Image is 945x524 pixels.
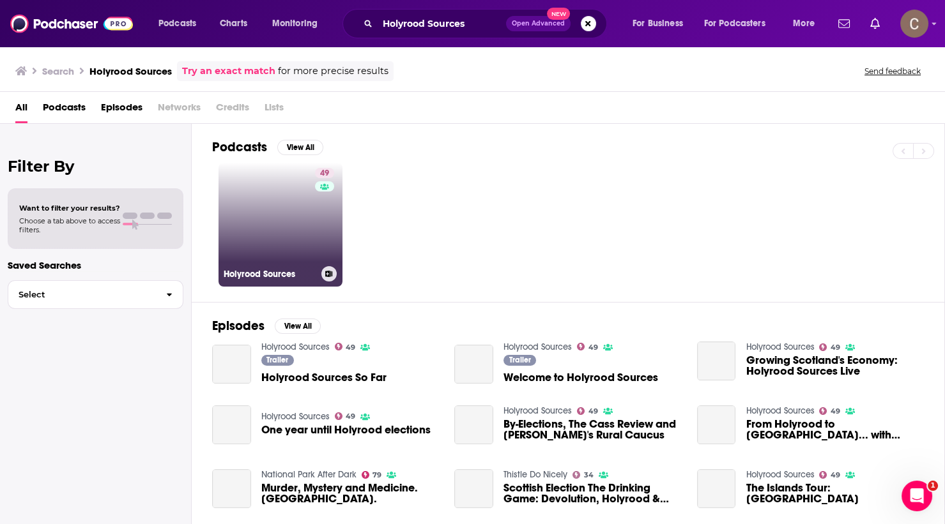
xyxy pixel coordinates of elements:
span: Credits [216,97,249,123]
a: 49 [819,407,840,415]
a: 49 [335,412,356,420]
button: Send feedback [861,66,925,77]
button: open menu [696,13,784,34]
a: EpisodesView All [212,318,321,334]
a: One year until Holyrood elections [261,424,431,435]
div: Search podcasts, credits, & more... [355,9,619,38]
a: Holyrood Sources [746,405,814,416]
a: All [15,97,27,123]
span: Choose a tab above to access filters. [19,216,120,234]
a: Murder, Mystery and Medicine. Holyrood Royal Park. [212,469,251,508]
h3: Holyrood Sources [89,65,172,77]
a: 34 [572,471,594,479]
a: 79 [362,471,382,479]
h3: Search [42,65,74,77]
a: Murder, Mystery and Medicine. Holyrood Royal Park. [261,483,440,504]
span: Monitoring [272,15,318,33]
a: Holyrood Sources So Far [261,372,387,383]
a: The Islands Tour: Stornoway [746,483,924,504]
img: User Profile [900,10,928,38]
a: Holyrood Sources [261,411,330,422]
h2: Episodes [212,318,265,334]
h2: Filter By [8,157,183,176]
a: From Holyrood to Westminster... with John Lamont [746,419,924,440]
a: By-Elections, The Cass Review and Holyrood's Rural Caucus [503,419,682,440]
a: By-Elections, The Cass Review and Holyrood's Rural Caucus [454,405,493,444]
span: For Business [633,15,683,33]
a: One year until Holyrood elections [212,405,251,444]
button: open menu [263,13,334,34]
a: Scottish Election The Drinking Game: Devolution, Holyrood & Independence [454,469,493,508]
a: 49Holyrood Sources [219,163,342,287]
a: The Islands Tour: Stornoway [697,469,736,508]
a: 49 [577,407,598,415]
span: 49 [831,408,840,414]
span: 49 [588,345,598,350]
span: 1 [928,481,938,491]
a: Try an exact match [182,64,275,79]
span: 49 [831,345,840,350]
button: open menu [624,13,699,34]
button: View All [275,318,321,334]
img: Podchaser - Follow, Share and Rate Podcasts [10,11,133,36]
button: Show profile menu [900,10,928,38]
button: open menu [784,13,831,34]
span: Select [8,290,156,299]
a: Holyrood Sources [503,405,572,416]
span: Logged in as clay.bolton [900,10,928,38]
span: Lists [265,97,284,123]
span: 49 [831,472,840,478]
span: Charts [220,15,247,33]
a: National Park After Dark [261,469,357,480]
span: 49 [320,167,329,180]
span: 34 [584,472,594,478]
span: Trailer [509,356,531,364]
span: Podcasts [158,15,196,33]
a: 49 [315,168,334,178]
span: 49 [346,345,355,350]
button: open menu [150,13,213,34]
a: Holyrood Sources [746,469,814,480]
a: Growing Scotland's Economy: Holyrood Sources Live [746,355,924,377]
a: 49 [819,343,840,351]
span: 79 [373,472,381,478]
input: Search podcasts, credits, & more... [378,13,506,34]
a: Charts [211,13,255,34]
span: For Podcasters [704,15,765,33]
button: Select [8,280,183,309]
a: 49 [335,343,356,350]
span: New [547,8,570,20]
a: 49 [577,343,598,350]
h3: Holyrood Sources [224,269,316,280]
span: More [793,15,815,33]
a: PodcastsView All [212,139,323,155]
a: Welcome to Holyrood Sources [503,372,658,383]
a: Podcasts [43,97,86,123]
span: for more precise results [278,64,388,79]
span: The Islands Tour: [GEOGRAPHIC_DATA] [746,483,924,504]
a: Growing Scotland's Economy: Holyrood Sources Live [697,341,736,380]
a: Show notifications dropdown [833,13,855,34]
a: Welcome to Holyrood Sources [454,345,493,384]
a: Scottish Election The Drinking Game: Devolution, Holyrood & Independence [503,483,682,504]
span: Trailer [266,356,288,364]
a: Show notifications dropdown [865,13,885,34]
span: 49 [346,414,355,419]
a: Holyrood Sources So Far [212,345,251,384]
button: Open AdvancedNew [506,16,571,31]
a: From Holyrood to Westminster... with John Lamont [697,405,736,444]
iframe: Intercom live chat [902,481,932,511]
span: Want to filter your results? [19,204,120,213]
a: Episodes [101,97,142,123]
span: Open Advanced [512,20,565,27]
a: 49 [819,471,840,479]
h2: Podcasts [212,139,267,155]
